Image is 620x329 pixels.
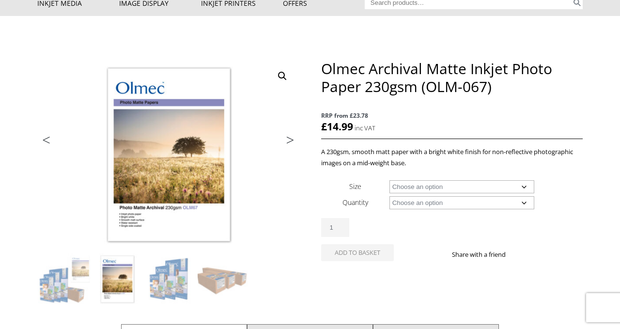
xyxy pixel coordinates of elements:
a: View full-screen image gallery [274,67,291,85]
h1: Olmec Archival Matte Inkjet Photo Paper 230gsm (OLM-067) [321,60,583,95]
button: Add to basket [321,244,394,261]
p: Share with a friend [452,249,517,260]
img: Olmec Archival Matte Inkjet Photo Paper 230gsm (OLM-067) - Image 4 [198,253,250,306]
img: Olmec Archival Matte Inkjet Photo Paper 230gsm (OLM-067) [38,253,90,306]
img: facebook sharing button [517,251,525,258]
input: Product quantity [321,218,349,237]
bdi: 14.99 [321,120,353,133]
span: £ [321,120,327,133]
label: Size [349,182,361,191]
img: twitter sharing button [529,251,537,258]
img: email sharing button [541,251,548,258]
img: Olmec Archival Matte Inkjet Photo Paper 230gsm (OLM-067) - Image 2 [91,253,143,306]
span: RRP from £23.78 [321,110,583,121]
img: Olmec Archival Matte Inkjet Photo Paper 230gsm (OLM-067) - Image 3 [144,253,197,306]
label: Quantity [342,198,368,207]
p: A 230gsm, smooth matt paper with a bright white finish for non-reflective photographic images on ... [321,146,583,169]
